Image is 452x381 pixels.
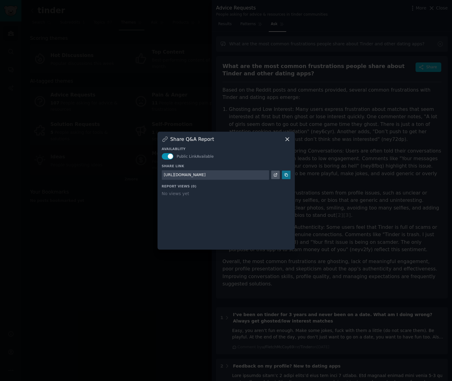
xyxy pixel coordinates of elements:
[162,164,291,168] h3: Share Link
[170,136,214,142] h3: Share Q&A Report
[162,147,291,151] h3: Availablity
[162,184,291,188] h3: Report Views ( 0 )
[177,154,214,159] span: Public Link Available
[164,172,206,178] div: [URL][DOMAIN_NAME]
[162,190,291,197] div: No views yet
